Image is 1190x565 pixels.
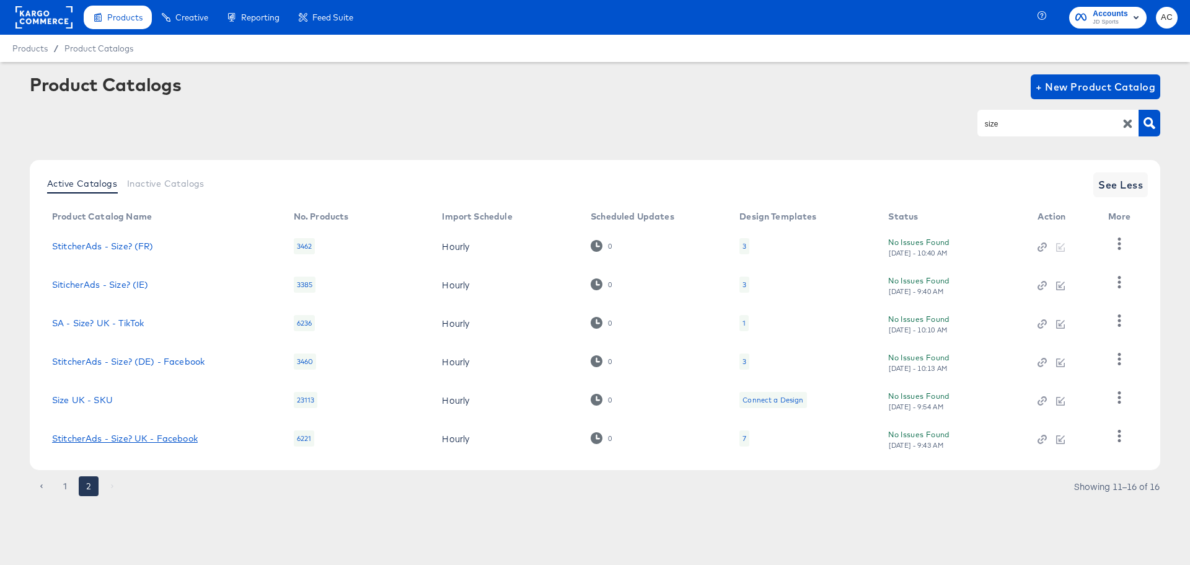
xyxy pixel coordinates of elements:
td: Hourly [432,227,581,265]
div: Product Catalog Name [52,211,152,221]
span: AC [1161,11,1173,25]
a: Size UK - SKU [52,395,113,405]
a: StitcherAds - Size? UK - Facebook [52,434,198,443]
div: Connect a Design [739,392,806,408]
button: AccountsJD Sports [1069,7,1147,29]
span: Creative [175,12,208,22]
div: Connect a Design [743,395,803,405]
a: Product Catalogs [64,43,133,53]
div: 6236 [294,315,315,331]
div: 1 [743,318,746,328]
div: 1 [739,315,749,331]
a: StitcherAds - Size? (DE) - Facebook [52,357,205,367]
span: See Less [1098,176,1143,194]
span: + New Product Catalog [1036,78,1155,96]
a: SA - Size? UK - TikTok [52,318,144,328]
div: Product Catalogs [30,74,181,94]
th: Action [1028,207,1098,227]
div: 6221 [294,430,315,447]
div: 0 [591,432,612,444]
span: Products [12,43,48,53]
div: 3 [743,280,746,290]
button: Go to previous page [32,476,51,496]
span: Accounts [1093,7,1128,20]
td: Hourly [432,342,581,381]
div: 3 [739,238,749,254]
div: 0 [607,357,612,366]
div: 0 [591,355,612,367]
span: JD Sports [1093,17,1128,27]
button: Go to page 1 [55,476,75,496]
div: Import Schedule [442,211,512,221]
th: Status [878,207,1028,227]
nav: pagination navigation [30,476,124,496]
span: Active Catalogs [47,179,117,189]
div: 3 [743,241,746,251]
div: 23113 [294,392,318,408]
div: 7 [739,430,749,447]
div: 3 [739,277,749,293]
span: Feed Suite [312,12,353,22]
td: Hourly [432,304,581,342]
td: Hourly [432,381,581,419]
div: 0 [591,278,612,290]
div: 0 [607,242,612,251]
div: 3385 [294,277,316,293]
div: 3 [743,357,746,367]
div: 0 [607,280,612,289]
span: Inactive Catalogs [127,179,205,189]
td: Hourly [432,419,581,458]
button: page 2 [79,476,99,496]
input: Search Product Catalogs [982,117,1114,131]
div: 0 [591,394,612,406]
div: 0 [607,319,612,327]
div: 3 [739,354,749,370]
div: 0 [591,240,612,252]
div: 3460 [294,354,317,370]
div: No. Products [294,211,349,221]
td: Hourly [432,265,581,304]
button: AC [1156,7,1178,29]
button: See Less [1093,172,1148,197]
span: Reporting [241,12,280,22]
a: StitcherAds - Size? (FR) [52,241,154,251]
th: More [1098,207,1145,227]
div: 7 [743,434,746,443]
span: Products [107,12,143,22]
div: Showing 11–16 of 16 [1073,482,1160,491]
a: SiticherAds - Size? (IE) [52,280,149,290]
div: 3462 [294,238,315,254]
div: 0 [607,434,612,443]
span: / [48,43,64,53]
div: 0 [607,396,612,404]
div: Scheduled Updates [591,211,674,221]
div: Design Templates [739,211,816,221]
div: 0 [591,317,612,329]
button: + New Product Catalog [1031,74,1160,99]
